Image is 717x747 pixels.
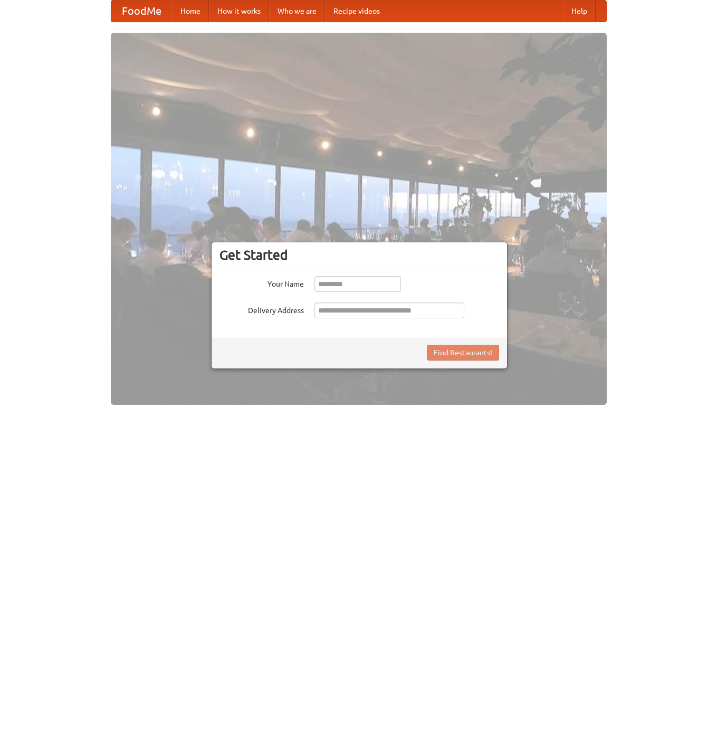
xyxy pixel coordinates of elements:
[325,1,388,22] a: Recipe videos
[219,247,499,263] h3: Get Started
[219,302,304,316] label: Delivery Address
[219,276,304,289] label: Your Name
[111,1,172,22] a: FoodMe
[172,1,209,22] a: Home
[209,1,269,22] a: How it works
[269,1,325,22] a: Who we are
[427,345,499,361] button: Find Restaurants!
[563,1,596,22] a: Help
